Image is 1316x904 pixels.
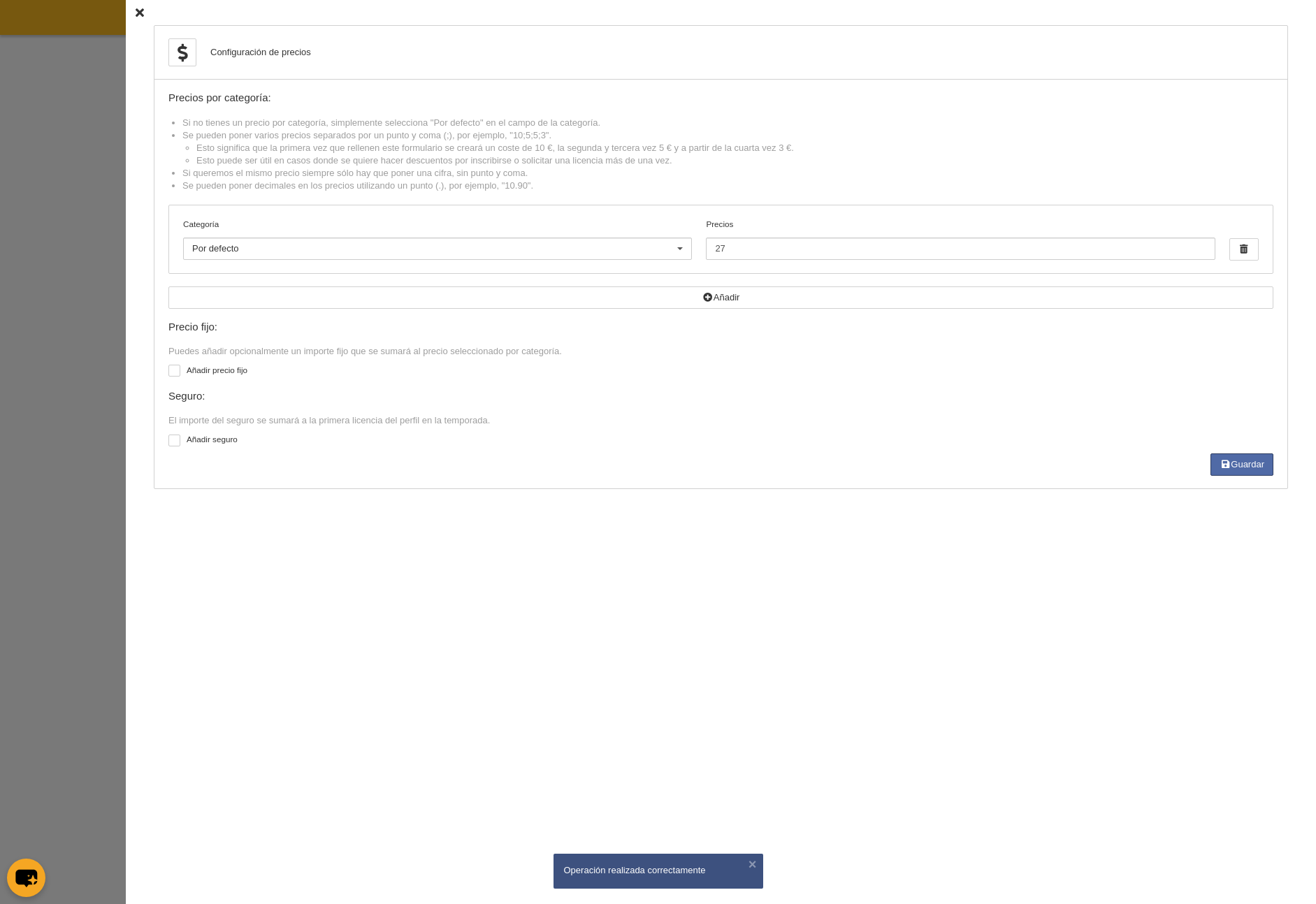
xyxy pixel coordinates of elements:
[7,859,45,897] button: chat-button
[196,142,1273,154] li: Esto significa que la primera vez que rellenen este formulario se creará un coste de 10 €, la seg...
[182,167,1273,180] li: Si queremos el mismo precio siempre sólo hay que poner una cifra, sin punto y coma.
[168,414,1273,427] div: El importe del seguro se sumará a la primera licencia del perfil en la temporada.
[182,129,1273,167] li: Se pueden poner varios precios separados por un punto y coma (;), por ejemplo, "10;5;5;3".
[168,364,1273,380] label: Añadir precio fijo
[168,286,1273,309] button: Añadir
[182,180,1273,192] li: Se pueden poner decimales en los precios utilizando un punto (.), por ejemplo, "10.90".
[168,92,1273,104] div: Precios por categoría:
[210,46,311,59] div: Configuración de precios
[168,345,1273,358] div: Puedes añadir opcionalmente un importe fijo que se sumará al precio seleccionado por categoría.
[564,864,753,877] div: Operación realizada correctamente
[168,321,1273,333] div: Precio fijo:
[192,243,239,254] span: Por defecto
[1210,453,1273,476] button: Guardar
[168,433,1273,449] label: Añadir seguro
[706,238,1215,260] input: Precios
[168,391,1273,402] div: Seguro:
[136,8,144,17] i: Cerrar
[183,218,692,231] label: Categoría
[196,154,1273,167] li: Esto puede ser útil en casos donde se quiere hacer descuentos por inscribirse o solicitar una lic...
[746,857,760,871] button: ×
[706,218,1215,260] label: Precios
[182,117,1273,129] li: Si no tienes un precio por categoría, simplemente selecciona "Por defecto" en el campo de la cate...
